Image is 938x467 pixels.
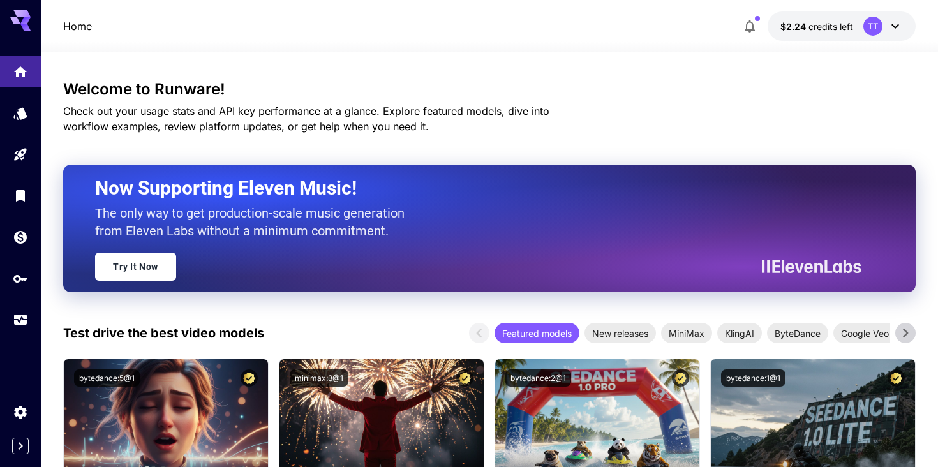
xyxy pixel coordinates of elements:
[12,438,29,454] button: Expand sidebar
[13,64,28,80] div: Home
[495,327,579,340] span: Featured models
[13,147,28,163] div: Playground
[13,229,28,245] div: Wallet
[661,327,712,340] span: MiniMax
[505,369,571,387] button: bytedance:2@1
[768,11,916,41] button: $2.24307TT
[13,312,28,328] div: Usage
[63,80,916,98] h3: Welcome to Runware!
[13,188,28,204] div: Library
[290,369,348,387] button: minimax:3@1
[767,327,828,340] span: ByteDance
[672,369,689,387] button: Certified Model – Vetted for best performance and includes a commercial license.
[13,271,28,286] div: API Keys
[456,369,473,387] button: Certified Model – Vetted for best performance and includes a commercial license.
[584,327,656,340] span: New releases
[63,105,549,133] span: Check out your usage stats and API key performance at a glance. Explore featured models, dive int...
[780,20,853,33] div: $2.24307
[584,323,656,343] div: New releases
[63,19,92,34] nav: breadcrumb
[661,323,712,343] div: MiniMax
[833,327,897,340] span: Google Veo
[717,327,762,340] span: KlingAI
[808,21,853,32] span: credits left
[13,105,28,121] div: Models
[95,176,852,200] h2: Now Supporting Eleven Music!
[241,369,258,387] button: Certified Model – Vetted for best performance and includes a commercial license.
[780,21,808,32] span: $2.24
[863,17,882,36] div: TT
[721,369,785,387] button: bytedance:1@1
[63,19,92,34] a: Home
[13,404,28,420] div: Settings
[95,253,176,281] a: Try It Now
[833,323,897,343] div: Google Veo
[717,323,762,343] div: KlingAI
[95,204,414,240] p: The only way to get production-scale music generation from Eleven Labs without a minimum commitment.
[888,369,905,387] button: Certified Model – Vetted for best performance and includes a commercial license.
[63,323,264,343] p: Test drive the best video models
[495,323,579,343] div: Featured models
[74,369,140,387] button: bytedance:5@1
[767,323,828,343] div: ByteDance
